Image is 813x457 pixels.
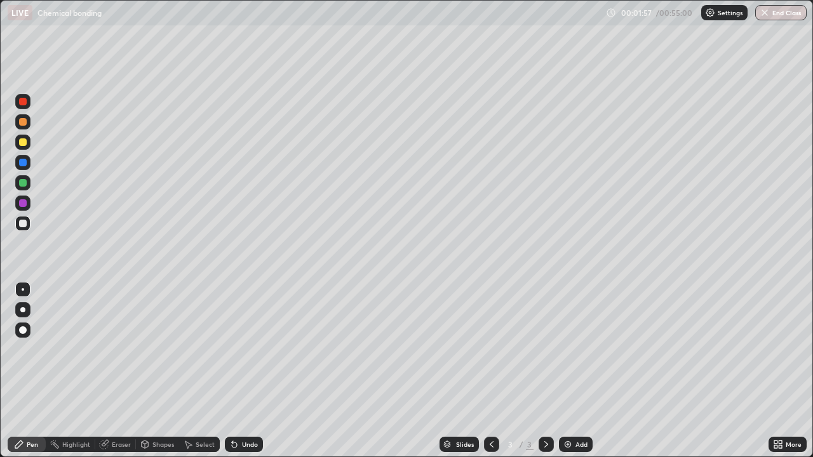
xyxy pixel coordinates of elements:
div: Add [575,441,588,447]
div: Highlight [62,441,90,447]
div: Pen [27,441,38,447]
div: / [520,440,523,448]
div: Slides [456,441,474,447]
img: class-settings-icons [705,8,715,18]
div: 3 [504,440,517,448]
p: Chemical bonding [37,8,102,18]
div: 3 [526,439,534,450]
img: end-class-cross [760,8,770,18]
p: Settings [718,10,742,16]
p: LIVE [11,8,29,18]
img: add-slide-button [563,439,573,449]
div: Undo [242,441,258,447]
div: More [786,441,802,447]
button: End Class [755,5,807,20]
div: Select [196,441,215,447]
div: Shapes [152,441,174,447]
div: Eraser [112,441,131,447]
